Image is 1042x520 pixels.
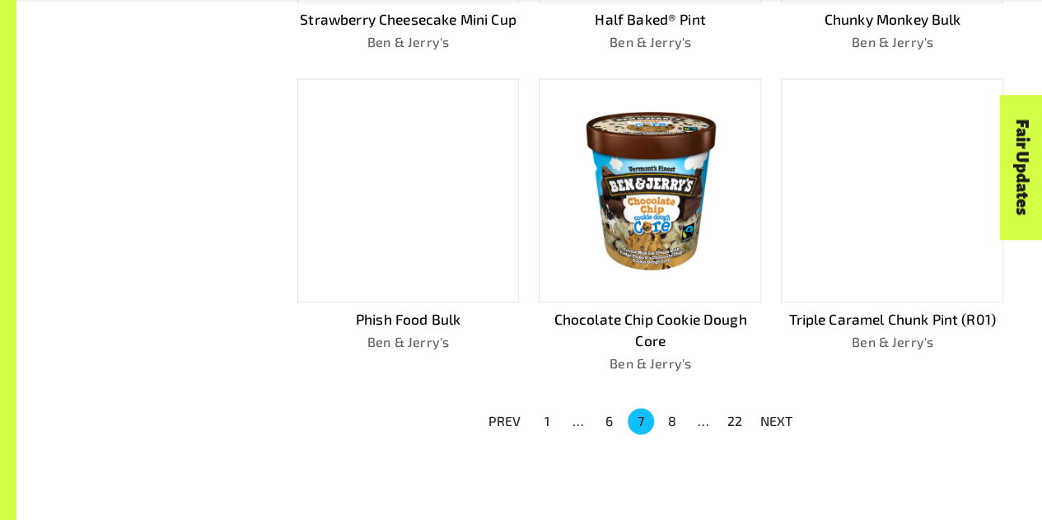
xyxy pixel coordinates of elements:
a: Chocolate Chip Cookie Dough CoreBen & Jerry's [539,78,761,373]
p: Ben & Jerry's [539,354,761,373]
p: Half Baked® Pint [539,9,761,30]
p: Ben & Jerry's [297,332,520,352]
p: Chocolate Chip Cookie Dough Core [539,309,761,352]
button: Go to page 22 [722,408,748,434]
p: Strawberry Cheesecake Mini Cup [297,9,520,30]
button: NEXT [750,406,803,436]
p: Chunky Monkey Bulk [781,9,1003,30]
button: PREV [479,406,531,436]
button: page 7 [628,408,654,434]
button: Go to page 8 [659,408,685,434]
p: Triple Caramel Chunk Pint (R01) [781,309,1003,330]
button: Go to page 1 [534,408,560,434]
p: Ben & Jerry's [781,32,1003,52]
p: Ben & Jerry's [781,332,1003,352]
p: Ben & Jerry's [539,32,761,52]
button: Go to page 6 [596,408,623,434]
div: … [690,411,717,431]
p: PREV [488,411,521,431]
a: Triple Caramel Chunk Pint (R01)Ben & Jerry's [781,78,1003,373]
nav: pagination navigation [479,406,803,436]
a: Phish Food BulkBen & Jerry's [297,78,520,373]
p: Phish Food Bulk [297,309,520,330]
p: NEXT [760,411,793,431]
div: … [565,411,591,431]
p: Ben & Jerry's [297,32,520,52]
